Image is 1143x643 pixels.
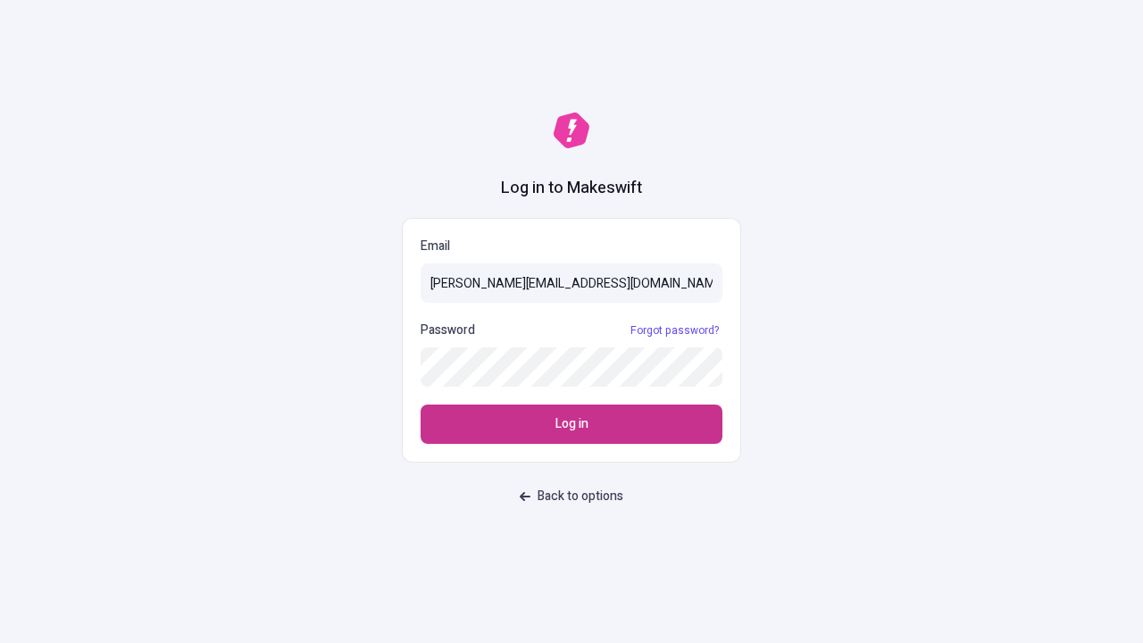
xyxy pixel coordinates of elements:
[501,177,642,200] h1: Log in to Makeswift
[421,321,475,340] p: Password
[555,414,588,434] span: Log in
[627,323,722,338] a: Forgot password?
[509,480,634,513] button: Back to options
[421,237,722,256] p: Email
[421,263,722,303] input: Email
[421,405,722,444] button: Log in
[538,487,623,506] span: Back to options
